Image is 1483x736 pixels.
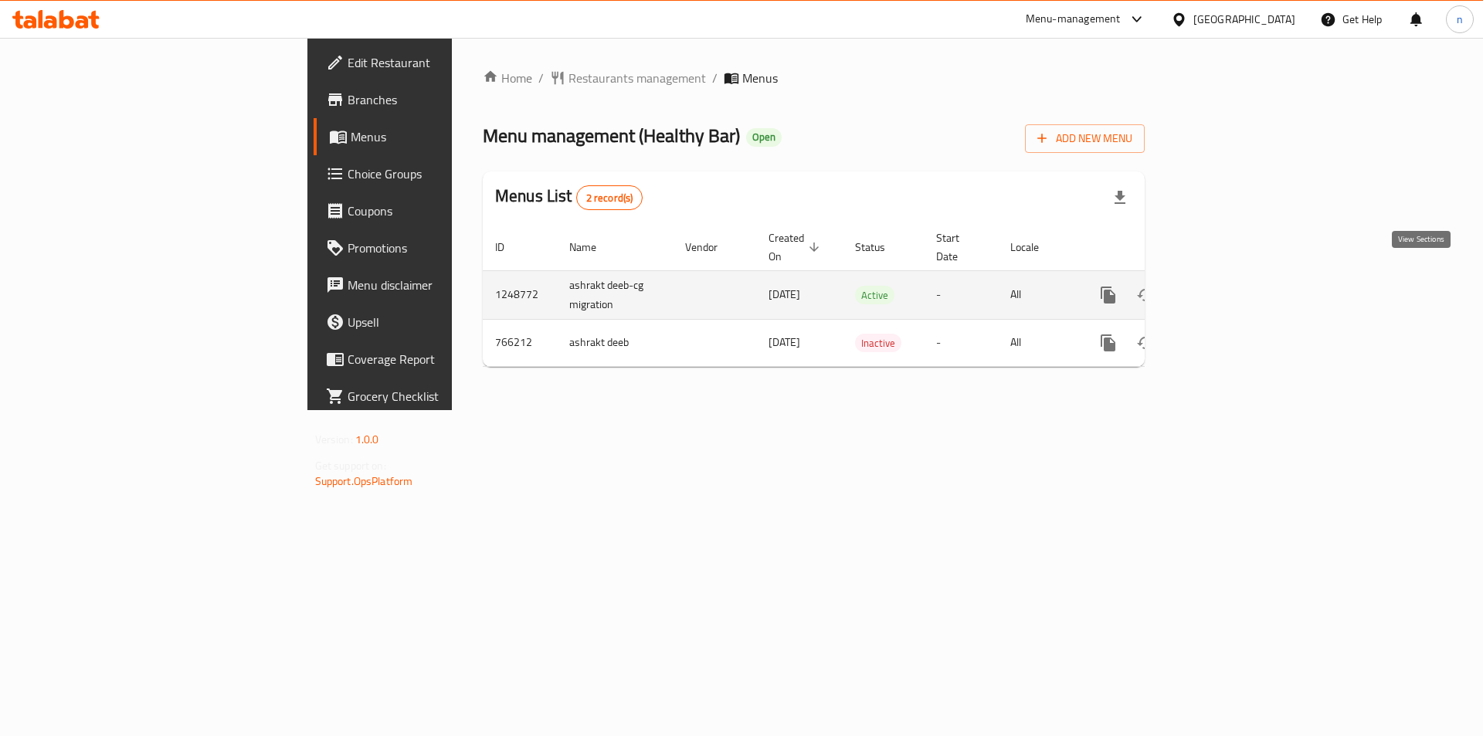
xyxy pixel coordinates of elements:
button: Add New Menu [1025,124,1145,153]
div: Export file [1101,179,1139,216]
span: Coverage Report [348,350,543,368]
div: Open [746,128,782,147]
span: [DATE] [769,332,800,352]
a: Edit Restaurant [314,44,555,81]
div: Menu-management [1026,10,1121,29]
a: Support.OpsPlatform [315,471,413,491]
span: Active [855,287,894,304]
span: [DATE] [769,284,800,304]
li: / [712,69,718,87]
span: Choice Groups [348,164,543,183]
span: Edit Restaurant [348,53,543,72]
span: Menu disclaimer [348,276,543,294]
div: Active [855,286,894,304]
span: Open [746,131,782,144]
span: Add New Menu [1037,129,1132,148]
a: Restaurants management [550,69,706,87]
span: Restaurants management [568,69,706,87]
nav: breadcrumb [483,69,1145,87]
a: Promotions [314,229,555,266]
span: 2 record(s) [577,191,643,205]
div: Total records count [576,185,643,210]
td: - [924,319,998,366]
span: Vendor [685,238,738,256]
button: Change Status [1127,324,1164,361]
span: ID [495,238,524,256]
table: enhanced table [483,224,1251,367]
span: Get support on: [315,456,386,476]
button: more [1090,276,1127,314]
a: Menus [314,118,555,155]
th: Actions [1077,224,1251,271]
span: Branches [348,90,543,109]
span: Menus [351,127,543,146]
span: Inactive [855,334,901,352]
button: more [1090,324,1127,361]
a: Branches [314,81,555,118]
td: All [998,270,1077,319]
h2: Menus List [495,185,643,210]
a: Coverage Report [314,341,555,378]
span: Version: [315,429,353,449]
span: Menu management ( Healthy Bar ) [483,118,740,153]
td: ashrakt deeb-cg migration [557,270,673,319]
span: Created On [769,229,824,266]
a: Choice Groups [314,155,555,192]
a: Grocery Checklist [314,378,555,415]
a: Menu disclaimer [314,266,555,304]
td: All [998,319,1077,366]
span: Status [855,238,905,256]
span: 1.0.0 [355,429,379,449]
td: - [924,270,998,319]
span: Menus [742,69,778,87]
span: Name [569,238,616,256]
span: Locale [1010,238,1059,256]
span: Coupons [348,202,543,220]
span: Start Date [936,229,979,266]
span: Grocery Checklist [348,387,543,405]
span: Promotions [348,239,543,257]
td: ashrakt deeb [557,319,673,366]
div: [GEOGRAPHIC_DATA] [1193,11,1295,28]
a: Coupons [314,192,555,229]
span: n [1457,11,1463,28]
span: Upsell [348,313,543,331]
a: Upsell [314,304,555,341]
